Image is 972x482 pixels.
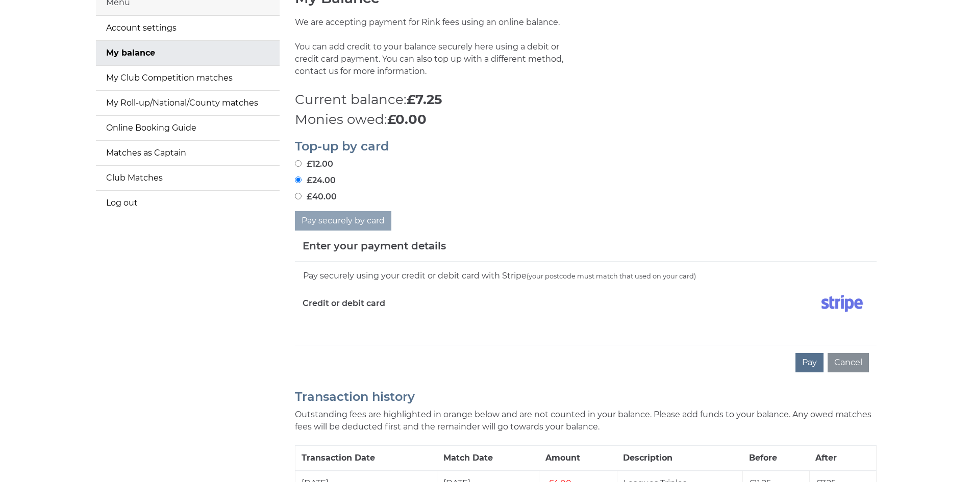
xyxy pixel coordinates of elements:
[303,269,869,283] div: Pay securely using your credit or debit card with Stripe
[96,91,280,115] a: My Roll-up/National/County matches
[96,116,280,140] a: Online Booking Guide
[295,193,302,199] input: £40.00
[809,446,876,471] th: After
[295,446,437,471] th: Transaction Date
[295,211,391,231] button: Pay securely by card
[295,174,336,187] label: £24.00
[295,176,302,183] input: £24.00
[617,446,742,471] th: Description
[295,390,877,403] h2: Transaction history
[295,90,877,110] p: Current balance:
[437,446,539,471] th: Match Date
[303,291,385,316] label: Credit or debit card
[295,110,877,130] p: Monies owed:
[96,141,280,165] a: Matches as Captain
[96,41,280,65] a: My balance
[407,91,442,108] strong: £7.25
[387,111,427,128] strong: £0.00
[96,191,280,215] a: Log out
[295,158,333,170] label: £12.00
[295,16,578,90] p: We are accepting payment for Rink fees using an online balance. You can add credit to your balanc...
[96,166,280,190] a: Club Matches
[295,140,877,153] h2: Top-up by card
[743,446,810,471] th: Before
[303,320,869,329] iframe: Secure card payment input frame
[795,353,824,372] button: Pay
[828,353,869,372] button: Cancel
[96,66,280,90] a: My Club Competition matches
[96,16,280,40] a: Account settings
[539,446,617,471] th: Amount
[295,191,337,203] label: £40.00
[295,160,302,167] input: £12.00
[527,272,696,280] small: (your postcode must match that used on your card)
[295,409,877,433] p: Outstanding fees are highlighted in orange below and are not counted in your balance. Please add ...
[303,238,446,253] h5: Enter your payment details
